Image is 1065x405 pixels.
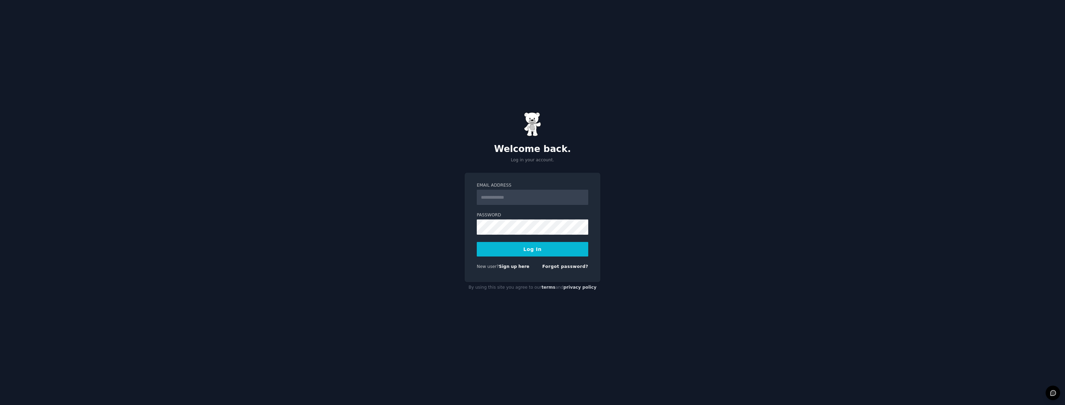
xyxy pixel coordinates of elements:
[563,285,597,290] a: privacy policy
[499,264,529,269] a: Sign up here
[465,282,600,293] div: By using this site you agree to our and
[542,285,555,290] a: terms
[465,144,600,155] h2: Welcome back.
[477,182,588,189] label: Email Address
[477,264,499,269] span: New user?
[477,212,588,218] label: Password
[477,242,588,256] button: Log In
[542,264,588,269] a: Forgot password?
[465,157,600,163] p: Log in your account.
[524,112,541,136] img: Gummy Bear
